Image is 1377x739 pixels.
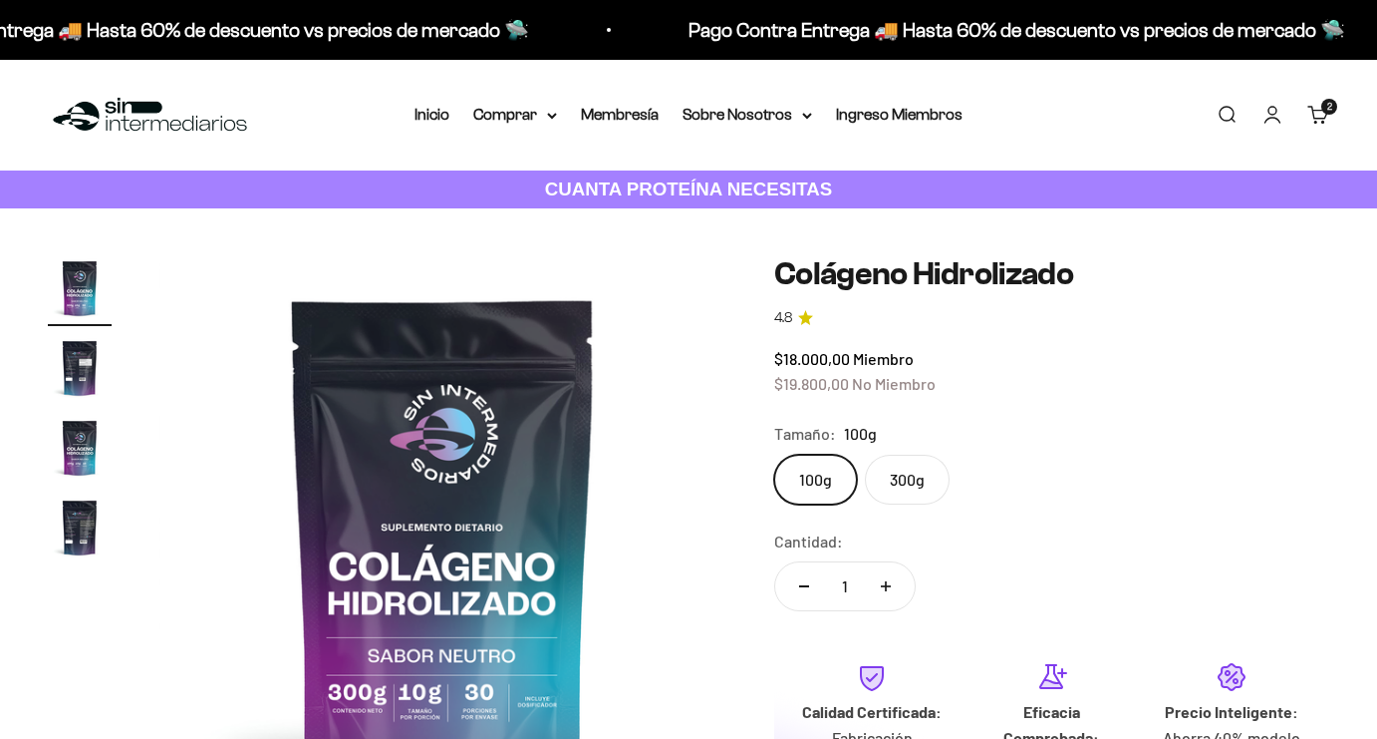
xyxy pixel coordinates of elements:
[48,336,112,406] button: Ir al artículo 2
[774,307,1329,329] a: 4.84.8 de 5.0 estrellas
[852,374,936,393] span: No Miembro
[545,179,833,199] strong: CUANTA PROTEÍNA NECESITAS
[774,349,850,368] span: $18.000,00
[48,336,112,400] img: Colágeno Hidrolizado
[844,421,877,447] span: 100g
[473,102,557,128] summary: Comprar
[775,562,833,610] button: Reducir cantidad
[48,256,112,326] button: Ir al artículo 1
[1327,102,1332,112] span: 2
[836,106,963,123] a: Ingreso Miembros
[1165,702,1298,721] strong: Precio Inteligente:
[48,416,112,480] img: Colágeno Hidrolizado
[683,102,812,128] summary: Sobre Nosotros
[684,14,1340,46] p: Pago Contra Entrega 🚚 Hasta 60% de descuento vs precios de mercado 🛸
[48,496,112,565] button: Ir al artículo 4
[802,702,942,721] strong: Calidad Certificada:
[857,562,915,610] button: Aumentar cantidad
[48,496,112,559] img: Colágeno Hidrolizado
[774,421,836,447] legend: Tamaño:
[774,256,1329,291] h1: Colágeno Hidrolizado
[774,374,849,393] span: $19.800,00
[48,256,112,320] img: Colágeno Hidrolizado
[48,416,112,486] button: Ir al artículo 3
[774,529,843,554] label: Cantidad:
[774,307,792,329] span: 4.8
[853,349,914,368] span: Miembro
[581,106,659,123] a: Membresía
[414,106,449,123] a: Inicio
